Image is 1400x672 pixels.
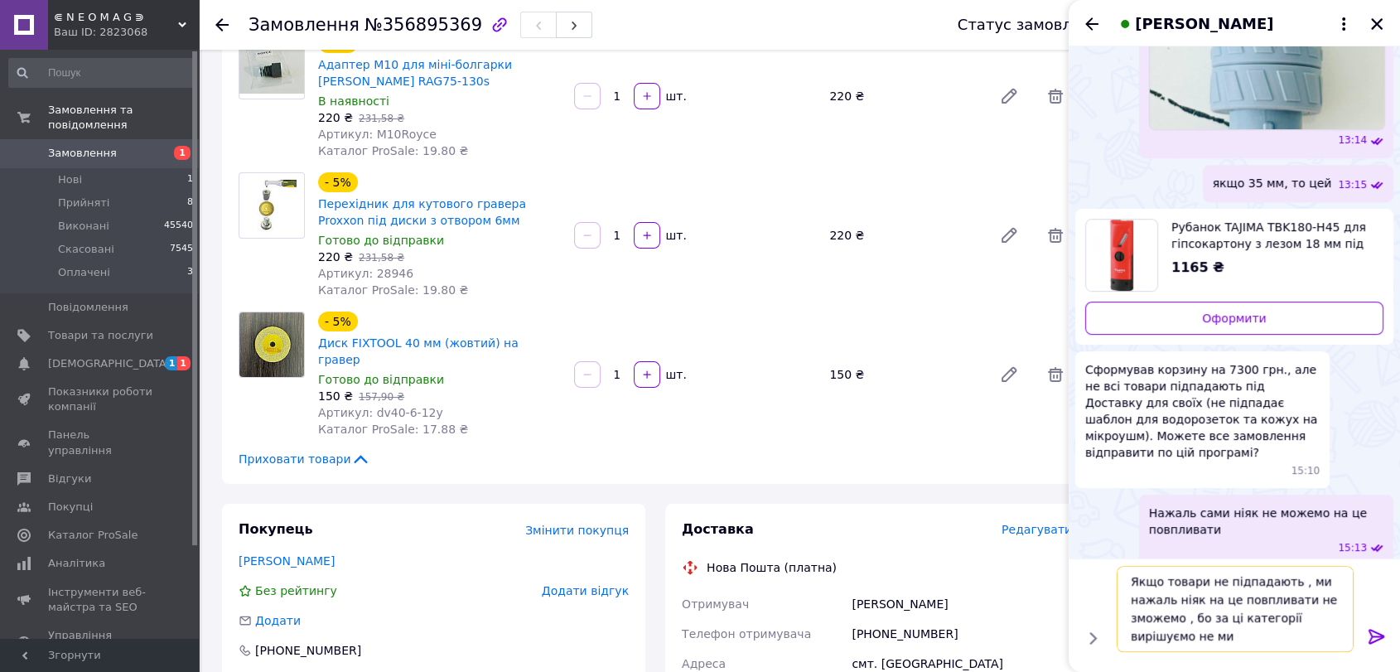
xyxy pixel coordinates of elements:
div: - 5% [318,312,358,331]
span: Редагувати [1002,523,1072,536]
span: 8 [187,196,193,210]
span: 220 ₴ [318,250,353,263]
button: Показати кнопки [1082,627,1103,649]
span: 231,58 ₴ [359,252,404,263]
span: Замовлення [249,15,360,35]
span: Адреса [682,657,726,670]
a: Переглянути товар [1085,219,1383,292]
span: Каталог ProSale [48,528,138,543]
span: Виконані [58,219,109,234]
a: Редагувати [992,80,1026,113]
span: Каталог ProSale: 19.80 ₴ [318,144,468,157]
span: Рубанок TAJIMA TBK180-H45 для гіпсокартону з лезом 18 мм під кутом нахилу 45° [1171,219,1370,252]
span: Замовлення та повідомлення [48,103,199,133]
span: [DEMOGRAPHIC_DATA] [48,356,171,371]
div: шт. [662,227,688,244]
img: Адаптер V.GRAN, з'єднувач між ... [1149,4,1385,130]
div: шт. [662,88,688,104]
a: [PERSON_NAME] [239,554,335,568]
span: Покупець [239,521,313,537]
a: Диск FIXTOOL 40 мм (жовтий) на гравер [318,336,519,366]
div: Ваш ID: 2823068 [54,25,199,40]
div: 150 ₴ [823,363,986,386]
span: 157,90 ₴ [359,391,404,403]
span: Отримувач [682,597,749,611]
span: Показники роботи компанії [48,384,153,414]
span: 1 [165,356,178,370]
span: Видалити [1039,80,1072,113]
span: Інструменти веб-майстра та SEO [48,585,153,615]
div: [PHONE_NUMBER] [848,619,1075,649]
span: 220 ₴ [318,111,353,124]
span: Покупці [48,500,93,515]
span: 1 [174,146,191,160]
div: Статус замовлення [958,17,1110,33]
span: Нові [58,172,82,187]
div: 220 ₴ [823,85,986,108]
a: Адаптер M10 для міні-болгарки [PERSON_NAME] RAG75-130s [318,58,512,88]
button: Закрити [1367,14,1387,34]
span: ⋐ N E O M A G ⋑ [54,10,178,25]
span: Артикул: М10Royce [318,128,437,141]
a: Редагувати [992,358,1026,391]
span: Прийняті [58,196,109,210]
img: Адаптер M10 для міні-болгарки Royce RAG75-130s [239,38,304,94]
span: Відгуки [48,471,91,486]
span: Артикул: 28946 [318,267,413,280]
img: Перехідник для кутового гравера Proxxon під диски з отвором 6мм [247,173,297,238]
span: 15:13 12.08.2025 [1338,541,1367,555]
span: Готово до відправки [318,373,444,386]
div: Нова Пошта (платна) [702,559,841,576]
span: Сформував корзину на 7300 грн., але не всі товари підпадають під Доставку для своїх (не підпадає ... [1085,361,1320,461]
span: [PERSON_NAME] [1135,13,1273,35]
span: 3 [187,265,193,280]
span: Видалити [1039,358,1072,391]
span: 231,58 ₴ [359,113,404,124]
span: 13:15 12.08.2025 [1338,178,1367,192]
div: [PERSON_NAME] [848,589,1075,619]
span: 7545 [170,242,193,257]
div: - 5% [318,172,358,192]
span: Змінити покупця [525,524,629,537]
div: шт. [662,366,688,383]
a: Перехідник для кутового гравера Proxxon під диски з отвором 6мм [318,197,526,227]
span: Товари та послуги [48,328,153,343]
span: Приховати товари [239,451,370,467]
span: В наявності [318,94,389,108]
span: Нажаль сами ніяк не можемо на це повпливати [1149,505,1383,538]
span: 13:14 12.08.2025 [1338,133,1367,147]
span: 15:10 12.08.2025 [1291,464,1320,478]
span: 1165 ₴ [1171,259,1224,275]
span: Видалити [1039,219,1072,252]
span: Без рейтингу [255,584,337,597]
textarea: Якщо товари не підпадають , ми нажаль ніяк на це повпливати не зможемо , бо за ці категорії виріш... [1117,566,1354,652]
img: 6696779452_w700_h500_rubanok-tajima-tbk180-h45.jpg [1087,220,1156,291]
img: Диск FIXTOOL 40 мм (жовтий) на гравер [239,312,304,377]
span: Доставка [682,521,754,537]
span: Каталог ProSale: 17.88 ₴ [318,423,468,436]
div: Повернутися назад [215,17,229,33]
a: Оформити [1085,302,1383,335]
span: 1 [177,356,191,370]
div: [PHONE_NUMBER] [253,642,363,659]
span: Телефон отримувача [682,627,811,641]
span: Панель управління [48,428,153,457]
span: 1 [187,172,193,187]
span: Артикул: dv40-6-12y [318,406,443,419]
span: Скасовані [58,242,114,257]
span: Додати [255,614,301,627]
span: Управління сайтом [48,628,153,658]
span: Готово до відправки [318,234,444,247]
input: Пошук [8,58,195,88]
span: Замовлення [48,146,117,161]
span: №356895369 [364,15,482,35]
span: Повідомлення [48,300,128,315]
span: Аналітика [48,556,105,571]
span: якщо 35 мм, то цей [1213,175,1332,192]
button: Назад [1082,14,1102,34]
button: [PERSON_NAME] [1115,13,1354,35]
span: Додати відгук [542,584,629,597]
span: 150 ₴ [318,389,353,403]
div: 220 ₴ [823,224,986,247]
span: Оплачені [58,265,110,280]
